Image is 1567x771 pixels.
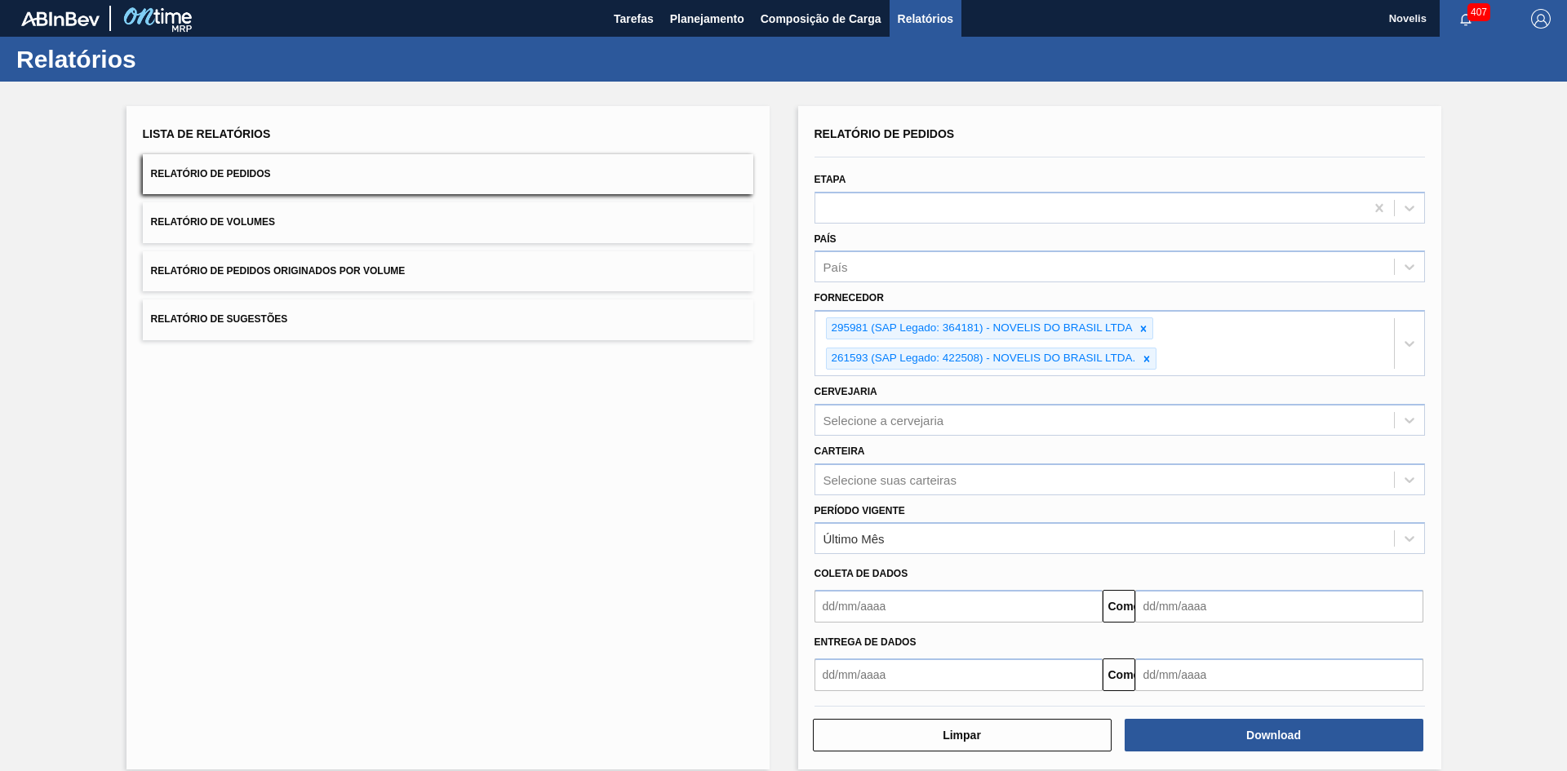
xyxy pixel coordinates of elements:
font: Relatório de Pedidos [815,127,955,140]
font: Relatórios [16,46,136,73]
font: 407 [1471,7,1487,18]
font: Entrega de dados [815,636,917,648]
input: dd/mm/aaaa [1135,590,1423,623]
font: Download [1246,729,1301,742]
font: 295981 (SAP Legado: 364181) - NOVELIS DO BRASIL LTDA [832,321,1133,334]
input: dd/mm/aaaa [815,658,1103,691]
font: Novelis [1389,12,1427,24]
font: Relatório de Pedidos [151,168,271,179]
font: País [823,260,848,274]
img: Sair [1531,9,1551,29]
img: TNhmsLtSVTkK8tSr43FrP2fwEKptu5GPRR3wAAAABJRU5ErkJggg== [21,11,100,26]
font: Relatório de Pedidos Originados por Volume [151,265,406,277]
font: Coleta de dados [815,568,908,579]
font: Relatório de Volumes [151,217,275,228]
button: Relatório de Pedidos Originados por Volume [143,251,753,291]
font: Tarefas [614,12,654,25]
font: Período Vigente [815,505,905,516]
font: Comeu [1108,668,1147,681]
font: Relatório de Sugestões [151,314,288,326]
font: Comeu [1108,600,1147,613]
font: Relatórios [898,12,953,25]
button: Comeu [1103,590,1135,623]
button: Comeu [1103,658,1135,691]
font: Último Mês [823,532,885,546]
button: Relatório de Pedidos [143,154,753,194]
font: Limpar [943,729,981,742]
font: Selecione suas carteiras [823,472,957,486]
button: Notificações [1440,7,1492,30]
button: Relatório de Volumes [143,202,753,242]
font: Etapa [815,174,846,185]
font: Selecione a cervejaria [823,413,944,427]
font: 261593 (SAP Legado: 422508) - NOVELIS DO BRASIL LTDA. [832,352,1136,364]
font: Composição de Carga [761,12,881,25]
font: Planejamento [670,12,744,25]
button: Download [1125,719,1423,751]
input: dd/mm/aaaa [815,590,1103,623]
font: Fornecedor [815,292,884,304]
font: Carteira [815,445,865,457]
input: dd/mm/aaaa [1135,658,1423,691]
font: Cervejaria [815,386,877,397]
button: Limpar [813,719,1112,751]
font: País [815,233,837,245]
font: Lista de Relatórios [143,127,271,140]
button: Relatório de Sugestões [143,299,753,339]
